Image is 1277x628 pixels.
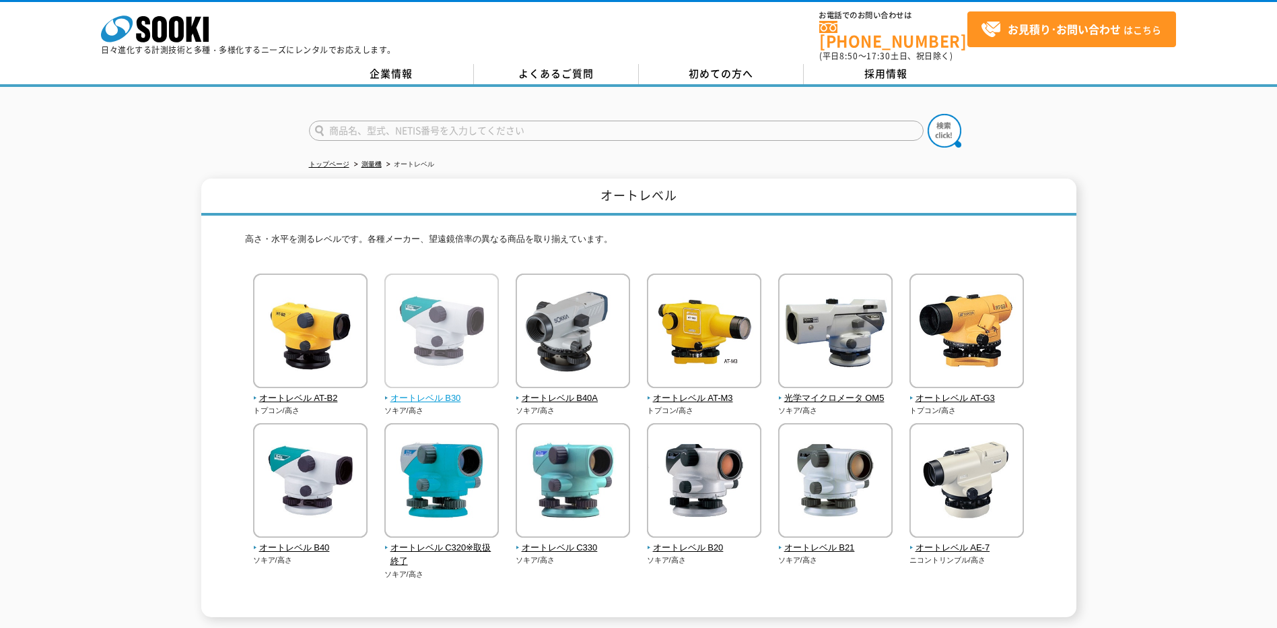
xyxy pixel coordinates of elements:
[384,541,499,569] span: オートレベル C320※取扱終了
[866,50,891,62] span: 17:30
[101,46,396,54] p: 日々進化する計測技術と多種・多様化するニーズにレンタルでお応えします。
[804,64,969,84] a: 採用情報
[909,423,1024,541] img: オートレベル AE-7
[245,232,1033,253] p: 高さ・水平を測るレベルです。各種メーカー、望遠鏡倍率の異なる商品を取り揃えています。
[384,423,499,541] img: オートレベル C320※取扱終了
[384,158,434,172] li: オートレベル
[819,11,967,20] span: お電話でのお問い合わせは
[909,555,1025,566] p: ニコントリンブル/高さ
[819,21,967,49] a: [PHONE_NUMBER]
[253,541,368,555] span: オートレベル B40
[778,391,893,406] span: 光学マイクロメータ OM5
[647,541,762,555] span: オートレベル B20
[309,64,474,84] a: 企業情報
[384,405,499,416] p: ソキア/高さ
[689,66,753,81] span: 初めての方へ
[819,50,953,62] span: (平日 ～ 土日、祝日除く)
[474,64,639,84] a: よくあるご質問
[778,423,893,541] img: オートレベル B21
[253,379,368,406] a: オートレベル AT-B2
[928,114,961,148] img: btn_search.png
[639,64,804,84] a: 初めての方へ
[647,379,762,406] a: オートレベル AT-M3
[384,391,499,406] span: オートレベル B30
[647,391,762,406] span: オートレベル AT-M3
[516,541,631,555] span: オートレベル C330
[909,391,1025,406] span: オートレベル AT-G3
[516,528,631,555] a: オートレベル C330
[361,160,382,168] a: 測量機
[201,179,1076,216] h1: オートレベル
[647,405,762,416] p: トプコン/高さ
[516,379,631,406] a: オートレベル B40A
[384,379,499,406] a: オートレベル B30
[384,274,499,391] img: オートレベル B30
[516,405,631,416] p: ソキア/高さ
[778,541,893,555] span: オートレベル B21
[647,274,761,391] img: オートレベル AT-M3
[516,391,631,406] span: オートレベル B40A
[253,391,368,406] span: オートレベル AT-B2
[909,274,1024,391] img: オートレベル AT-G3
[1008,21,1121,37] strong: お見積り･お問い合わせ
[647,528,762,555] a: オートレベル B20
[909,379,1025,406] a: オートレベル AT-G3
[253,405,368,416] p: トプコン/高さ
[384,569,499,580] p: ソキア/高さ
[909,405,1025,416] p: トプコン/高さ
[253,555,368,566] p: ソキア/高さ
[778,379,893,406] a: 光学マイクロメータ OM5
[253,423,368,541] img: オートレベル B40
[516,555,631,566] p: ソキア/高さ
[778,528,893,555] a: オートレベル B21
[778,555,893,566] p: ソキア/高さ
[309,121,924,141] input: 商品名、型式、NETIS番号を入力してください
[384,528,499,569] a: オートレベル C320※取扱終了
[909,541,1025,555] span: オートレベル AE-7
[647,555,762,566] p: ソキア/高さ
[516,423,630,541] img: オートレベル C330
[309,160,349,168] a: トップページ
[967,11,1176,47] a: お見積り･お問い合わせはこちら
[839,50,858,62] span: 8:50
[253,274,368,391] img: オートレベル AT-B2
[647,423,761,541] img: オートレベル B20
[778,274,893,391] img: 光学マイクロメータ OM5
[778,405,893,416] p: ソキア/高さ
[253,528,368,555] a: オートレベル B40
[909,528,1025,555] a: オートレベル AE-7
[981,20,1161,40] span: はこちら
[516,274,630,391] img: オートレベル B40A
